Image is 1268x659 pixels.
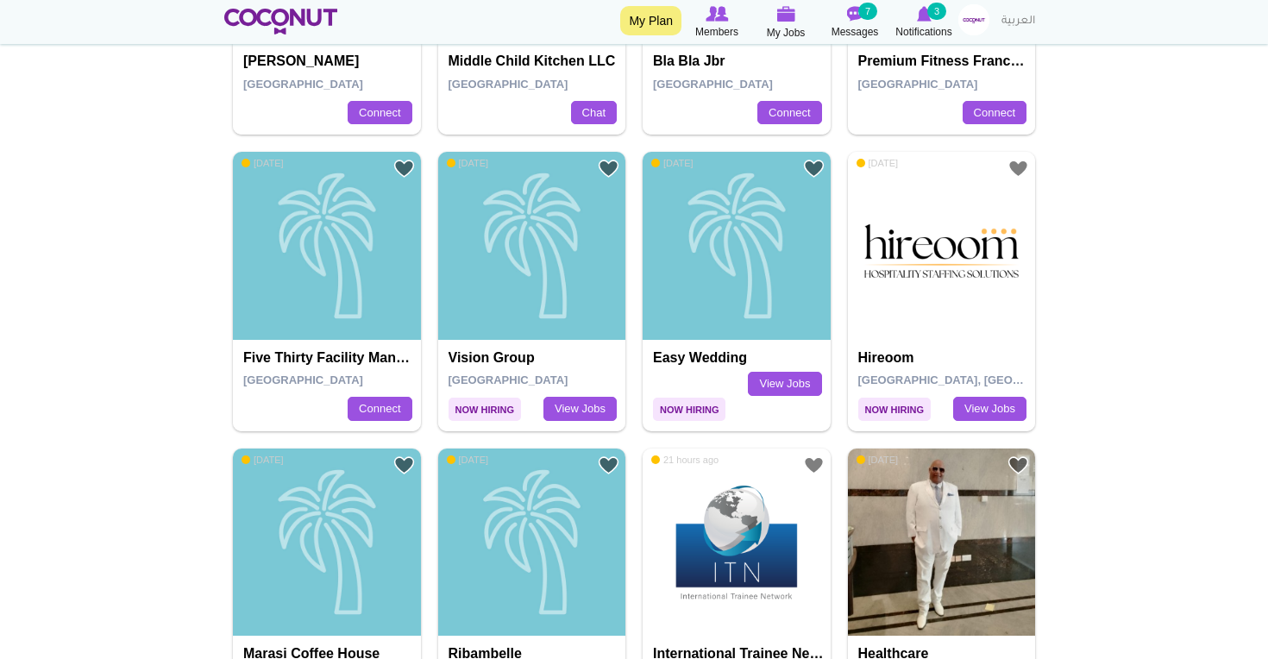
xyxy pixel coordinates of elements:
[243,373,363,386] span: [GEOGRAPHIC_DATA]
[767,24,806,41] span: My Jobs
[858,373,1230,386] span: [GEOGRAPHIC_DATA], [GEOGRAPHIC_DATA], [GEOGRAPHIC_DATA]
[348,397,411,421] a: Connect
[963,101,1026,125] a: Connect
[243,53,415,69] h4: [PERSON_NAME]
[757,101,821,125] a: Connect
[651,157,694,169] span: [DATE]
[858,350,1030,366] h4: Hireoom
[653,53,825,69] h4: bla bla jbr
[653,398,725,421] span: Now Hiring
[449,373,568,386] span: [GEOGRAPHIC_DATA]
[889,4,958,41] a: Notifications Notifications 3
[820,4,889,41] a: Messages Messages 7
[653,350,825,366] h4: Easy Wedding
[242,157,284,169] span: [DATE]
[449,350,620,366] h4: Vision group
[927,3,946,20] small: 3
[846,6,863,22] img: Messages
[857,454,899,466] span: [DATE]
[598,455,619,476] a: Add to Favourites
[695,23,738,41] span: Members
[653,78,773,91] span: [GEOGRAPHIC_DATA]
[620,6,681,35] a: My Plan
[571,101,617,125] a: Chat
[449,53,620,69] h4: Middle Child Kitchen LLC
[651,454,719,466] span: 21 hours ago
[953,397,1026,421] a: View Jobs
[803,158,825,179] a: Add to Favourites
[895,23,951,41] span: Notifications
[858,398,931,421] span: Now Hiring
[858,3,877,20] small: 7
[447,454,489,466] span: [DATE]
[224,9,337,35] img: Home
[776,6,795,22] img: My Jobs
[598,158,619,179] a: Add to Favourites
[243,78,363,91] span: [GEOGRAPHIC_DATA]
[706,6,728,22] img: Browse Members
[348,101,411,125] a: Connect
[543,397,617,421] a: View Jobs
[447,157,489,169] span: [DATE]
[858,53,1030,69] h4: Premium Fitness Franchise
[1007,158,1029,179] a: Add to Favourites
[858,78,978,91] span: [GEOGRAPHIC_DATA]
[243,350,415,366] h4: Five Thirty Facility Management Services
[682,4,751,41] a: Browse Members Members
[857,157,899,169] span: [DATE]
[1007,455,1029,476] a: Add to Favourites
[393,158,415,179] a: Add to Favourites
[803,455,825,476] a: Add to Favourites
[917,6,932,22] img: Notifications
[748,372,821,396] a: View Jobs
[993,4,1044,39] a: العربية
[242,454,284,466] span: [DATE]
[449,78,568,91] span: [GEOGRAPHIC_DATA]
[393,455,415,476] a: Add to Favourites
[449,398,521,421] span: Now Hiring
[751,4,820,41] a: My Jobs My Jobs
[832,23,879,41] span: Messages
